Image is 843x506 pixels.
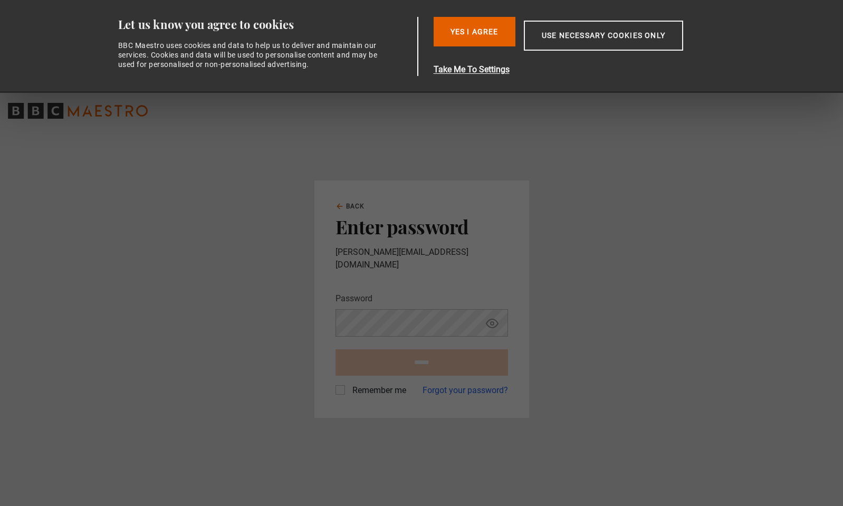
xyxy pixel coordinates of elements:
div: Let us know you agree to cookies [118,17,414,32]
button: Yes I Agree [434,17,515,46]
button: Take Me To Settings [434,63,733,76]
span: Back [346,202,365,211]
p: [PERSON_NAME][EMAIL_ADDRESS][DOMAIN_NAME] [336,246,508,271]
button: Show password [483,314,501,332]
div: BBC Maestro uses cookies and data to help us to deliver and maintain our services. Cookies and da... [118,41,384,70]
label: Password [336,292,372,305]
a: Forgot your password? [423,384,508,397]
a: Back [336,202,365,211]
label: Remember me [348,384,406,397]
svg: BBC Maestro [8,103,148,119]
h2: Enter password [336,215,508,237]
button: Use necessary cookies only [524,21,683,51]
